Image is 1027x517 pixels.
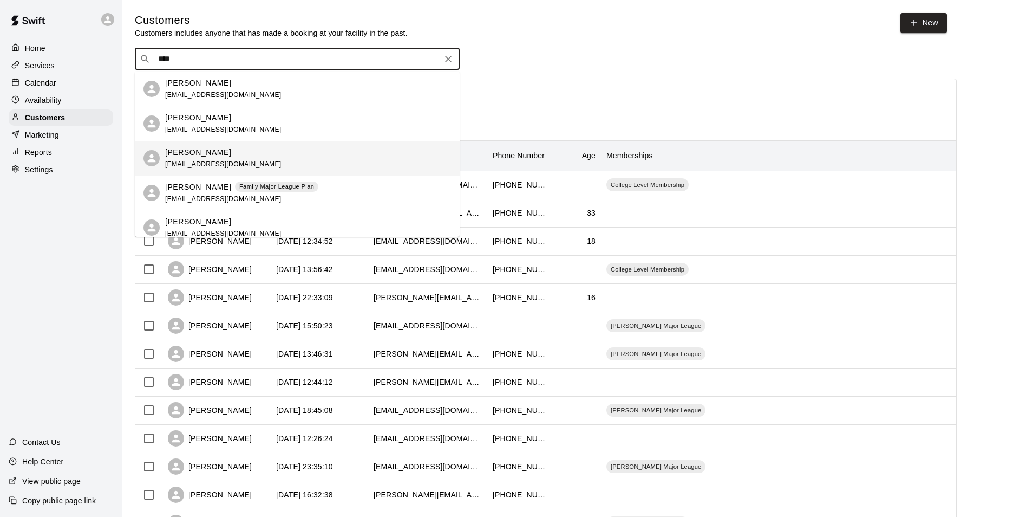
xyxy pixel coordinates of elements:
div: 2025-09-08 18:45:08 [276,405,333,416]
div: Age [552,140,601,171]
a: Home [9,40,113,56]
p: Reports [25,147,52,158]
div: [PERSON_NAME] [168,458,252,475]
a: Calendar [9,75,113,91]
span: [EMAIL_ADDRESS][DOMAIN_NAME] [165,160,282,168]
div: afishbeck19@gmail.com [374,264,482,275]
div: +16157234494 [493,433,547,444]
div: [PERSON_NAME] [168,346,252,362]
div: 2025-09-09 12:44:12 [276,377,333,387]
div: [PERSON_NAME] [168,233,252,249]
div: villagepub@rocketmail.com [374,405,482,416]
div: [PERSON_NAME] [168,402,252,418]
p: View public page [22,476,81,487]
span: [EMAIL_ADDRESS][DOMAIN_NAME] [165,230,282,237]
p: Marketing [25,130,59,140]
div: Jeremy Starks [143,219,160,236]
div: Jeremiah Barba [143,150,160,166]
div: +16155138407 [493,348,547,359]
div: skfed@att.net [374,461,482,472]
div: 18 [587,236,596,247]
p: Customers [25,112,65,123]
div: 2025-09-14 13:56:42 [276,264,333,275]
a: Services [9,57,113,74]
div: Search customers by name or email [135,48,460,70]
p: [PERSON_NAME] [165,147,231,158]
h5: Customers [135,13,408,28]
div: 2025-09-12 22:33:09 [276,292,333,303]
a: Reports [9,144,113,160]
span: [PERSON_NAME] Major League [606,462,705,471]
div: 33 [587,208,596,218]
a: Settings [9,161,113,178]
div: [PERSON_NAME] [168,487,252,503]
div: amy@hankinslaw.com [374,348,482,359]
p: Availability [25,95,62,106]
div: kennedy.winters20@gmail.com [374,292,482,303]
span: [EMAIL_ADDRESS][DOMAIN_NAME] [165,126,282,133]
span: [PERSON_NAME] Major League [606,321,705,330]
p: Contact Us [22,437,61,448]
div: [PERSON_NAME] [168,289,252,306]
div: [PERSON_NAME] Major League [606,347,705,360]
p: Help Center [22,456,63,467]
div: [PERSON_NAME] Major League [606,319,705,332]
span: College Level Membership [606,265,689,274]
div: College Level Membership [606,263,689,276]
div: College Level Membership [606,178,689,191]
div: 2025-09-16 12:34:52 [276,236,333,247]
p: [PERSON_NAME] [165,77,231,89]
a: Customers [9,109,113,126]
div: [PERSON_NAME] [168,261,252,277]
div: +16155790463 [493,405,547,416]
a: New [900,13,947,33]
div: 2025-09-12 15:50:23 [276,320,333,331]
p: Home [25,43,45,54]
div: 2025-09-07 16:32:38 [276,489,333,500]
div: +16155717775 [493,236,547,247]
div: +19122937406 [493,208,547,218]
p: Copy public page link [22,495,96,506]
div: Phone Number [493,140,545,171]
div: Memberships [606,140,653,171]
div: Memberships [601,140,763,171]
span: [EMAIL_ADDRESS][DOMAIN_NAME] [165,195,282,203]
div: jones.patrick92@yahoo.com [374,377,482,387]
span: [EMAIL_ADDRESS][DOMAIN_NAME] [165,91,282,99]
p: Calendar [25,77,56,88]
a: Marketing [9,127,113,143]
p: [PERSON_NAME] [165,182,231,193]
div: +16155598383 [493,292,547,303]
div: [PERSON_NAME] Major League [606,404,705,417]
div: cadenjosephphillips@gmail.com [374,236,482,247]
div: [PERSON_NAME] Major League [606,460,705,473]
p: Family Major League Plan [239,182,314,191]
div: thall@cchville.org [374,489,482,500]
button: Clear [441,51,456,67]
div: 2025-09-09 13:46:31 [276,348,333,359]
div: [PERSON_NAME] [168,374,252,390]
div: Jeremiah Bennett [143,81,160,97]
span: [PERSON_NAME] Major League [606,350,705,358]
div: +16154282277 [493,377,547,387]
p: [PERSON_NAME] [165,112,231,124]
div: valariehenderson25@gmail.com [374,433,482,444]
div: Jeremy Leftwich [143,185,160,201]
p: Services [25,60,55,71]
div: +16154173783 [493,179,547,190]
div: 16 [587,292,596,303]
div: +13363999352 [493,461,547,472]
div: court518@yahoo.com [374,320,482,331]
div: [PERSON_NAME] [168,318,252,334]
div: 2025-09-07 23:35:10 [276,461,333,472]
div: +19318018055 [493,489,547,500]
a: Availability [9,92,113,108]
